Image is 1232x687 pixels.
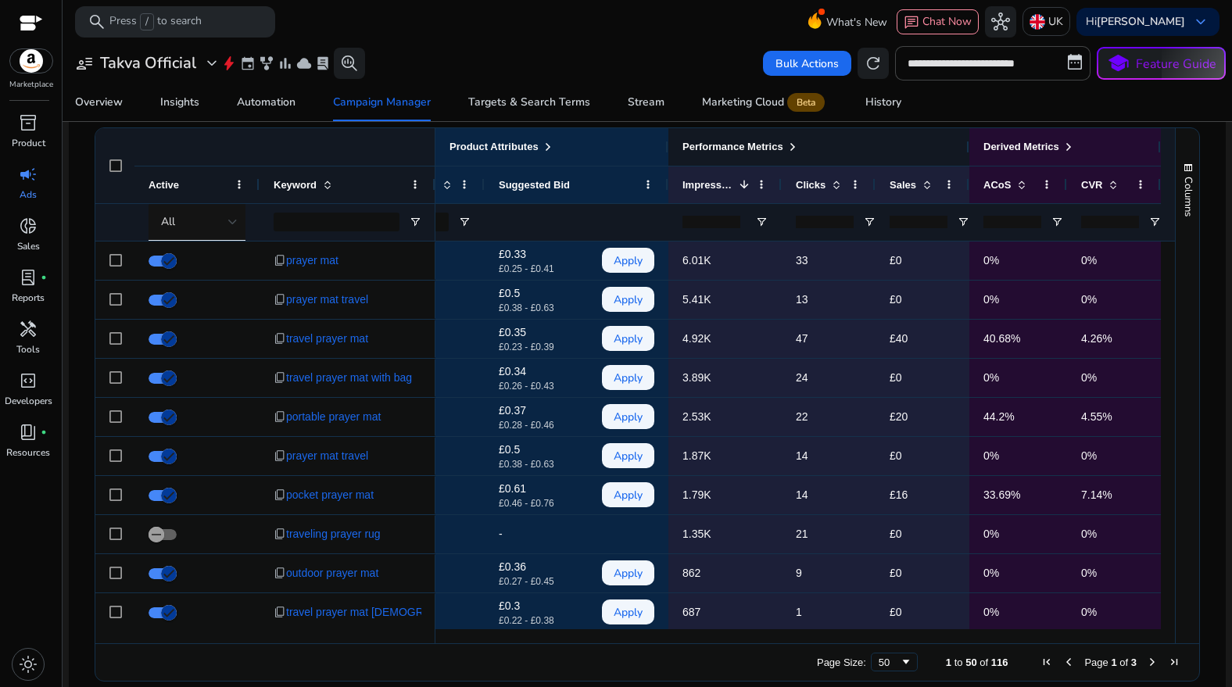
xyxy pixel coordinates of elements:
p: £16 [890,479,955,511]
span: 14 [796,449,808,462]
span: Columns [1181,177,1195,216]
p: 2.53K [682,401,768,433]
span: prayer mat travel [286,284,368,316]
span: Beta [787,93,825,112]
p: Marketplace [9,79,53,91]
button: Apply [602,443,654,468]
button: Apply [602,365,654,390]
span: donut_small [19,216,38,235]
p: 6.01K [682,245,768,277]
span: 116 [991,657,1008,668]
button: Apply [602,404,654,429]
span: Apply [614,284,643,316]
span: Apply [614,245,643,277]
span: Product Attributes [449,141,539,152]
p: £0 [890,596,955,628]
span: Page [1084,657,1108,668]
span: lab_profile [315,55,331,71]
p: Feature Guide [1136,55,1216,73]
span: content_copy [274,332,286,345]
span: Clicks [796,179,826,191]
span: school [1107,52,1130,75]
span: What's New [826,9,887,36]
span: ACoS [983,179,1011,191]
p: £0.34 [499,367,577,376]
p: 0% [983,596,1053,628]
span: Apply [614,557,643,589]
p: 0% [983,440,1053,472]
b: [PERSON_NAME] [1097,14,1185,29]
span: 0% [1081,254,1097,267]
span: lab_profile [19,268,38,287]
p: 0% [983,245,1053,277]
span: 22 [796,410,808,423]
p: £0 [890,362,955,394]
p: £0.37 [499,406,577,415]
span: Apply [614,323,643,355]
span: Sales [890,179,916,191]
span: 13 [796,293,808,306]
span: content_copy [274,449,286,462]
span: content_copy [274,410,286,423]
p: £0 [890,245,955,277]
span: 0% [1081,606,1097,618]
span: content_copy [274,371,286,384]
div: Campaign Manager [333,97,431,108]
p: £0.35 [499,327,577,337]
p: 0% [983,362,1053,394]
p: £20 [890,401,955,433]
span: fiber_manual_record [41,429,47,435]
p: £0.27 - £0.45 [499,577,577,586]
div: Automation [237,97,295,108]
button: Open Filter Menu [755,216,768,228]
span: 3 [1131,657,1137,668]
span: search [88,13,106,31]
p: £40 [890,323,955,355]
span: cloud [296,55,312,71]
span: event [240,55,256,71]
span: Active [149,179,179,191]
span: inventory_2 [19,113,38,132]
p: UK [1048,8,1063,35]
p: £0.33 [499,249,577,259]
span: Performance Metrics [682,141,783,152]
span: Apply [614,401,643,433]
p: £0.23 - £0.39 [499,342,577,352]
button: Apply [602,560,654,585]
p: £0 [890,518,955,550]
button: Open Filter Menu [1051,216,1063,228]
button: Apply [602,287,654,312]
span: 24 [796,371,808,384]
p: 0% [983,284,1053,316]
span: 0% [1081,449,1097,462]
p: 1.79K [682,479,768,511]
div: Overview [75,97,123,108]
p: Press to search [109,13,202,30]
span: 33 [796,254,808,267]
span: content_copy [274,528,286,540]
p: Reports [12,291,45,305]
span: content_copy [274,293,286,306]
button: Apply [602,599,654,624]
p: £0.26 - £0.43 [499,381,577,391]
span: Apply [614,440,643,472]
span: bolt [221,55,237,71]
span: keyboard_arrow_down [1191,13,1210,31]
h3: Takva Official [100,54,196,73]
span: Impressions [682,179,733,191]
p: £0 [890,557,955,589]
p: 0% [983,518,1053,550]
button: refresh [858,48,889,79]
p: 3.89K [682,362,768,394]
span: portable prayer mat [286,401,381,433]
span: 7.14% [1081,488,1112,501]
span: fiber_manual_record [41,274,47,281]
span: light_mode [19,655,38,674]
span: of [1119,657,1128,668]
div: Page Size [871,653,918,671]
span: to [954,657,963,668]
span: 9 [796,567,802,579]
div: First Page [1040,656,1053,668]
span: book_4 [19,423,38,442]
span: prayer mat travel [286,440,368,472]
